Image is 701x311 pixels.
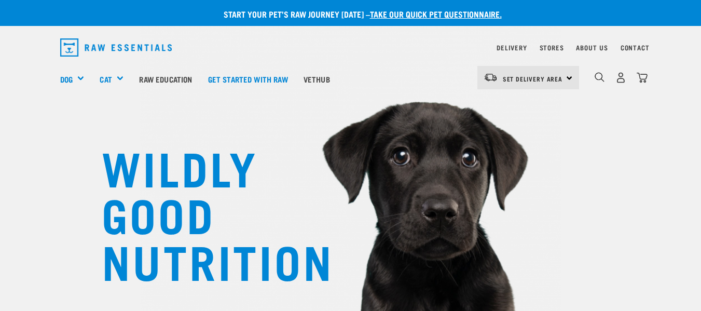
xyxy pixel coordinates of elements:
nav: dropdown navigation [52,34,650,61]
a: Get started with Raw [200,58,296,100]
img: Raw Essentials Logo [60,38,172,57]
a: About Us [576,46,608,49]
a: Dog [60,73,73,85]
a: Delivery [497,46,527,49]
h1: WILDLY GOOD NUTRITION [102,143,309,283]
a: Vethub [296,58,338,100]
img: van-moving.png [484,73,498,82]
a: take our quick pet questionnaire. [370,11,502,16]
img: home-icon@2x.png [637,72,648,83]
img: home-icon-1@2x.png [595,72,604,82]
a: Stores [540,46,564,49]
a: Cat [100,73,112,85]
span: Set Delivery Area [503,77,563,80]
a: Raw Education [131,58,200,100]
img: user.png [615,72,626,83]
a: Contact [621,46,650,49]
